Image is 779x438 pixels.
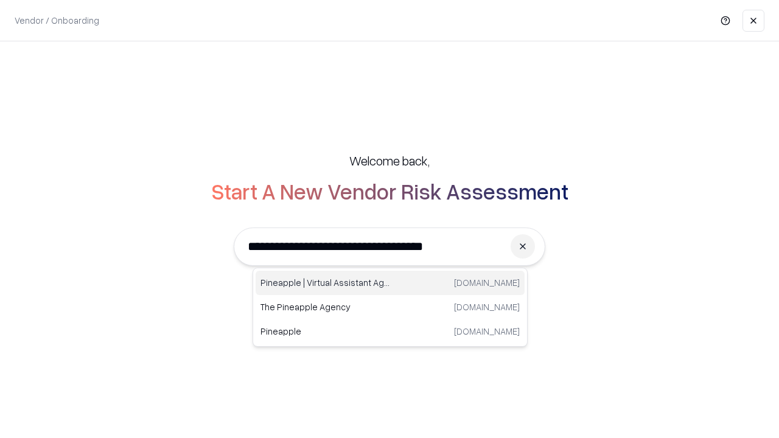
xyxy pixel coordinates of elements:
[349,152,430,169] h5: Welcome back,
[15,14,99,27] p: Vendor / Onboarding
[454,325,520,338] p: [DOMAIN_NAME]
[454,301,520,313] p: [DOMAIN_NAME]
[260,301,390,313] p: The Pineapple Agency
[260,325,390,338] p: Pineapple
[260,276,390,289] p: Pineapple | Virtual Assistant Agency
[253,268,528,347] div: Suggestions
[211,179,568,203] h2: Start A New Vendor Risk Assessment
[454,276,520,289] p: [DOMAIN_NAME]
